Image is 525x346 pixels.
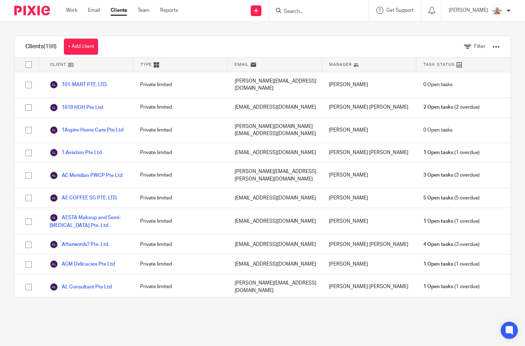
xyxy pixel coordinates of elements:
a: AC Meridian PWCP Pte Ltd [50,171,122,180]
a: 1618 HOH Pte Ltd [50,103,103,112]
span: Client [50,61,66,68]
a: Afterwords? Pte. Ltd. [50,240,109,249]
img: svg%3E [50,126,58,134]
div: [PERSON_NAME] [322,208,416,234]
span: Manager [329,61,352,68]
div: [EMAIL_ADDRESS][DOMAIN_NAME] [228,254,322,274]
div: Private limited [133,118,227,143]
span: 0 Open tasks [423,81,453,88]
a: AL Consultant Pte Ltd [50,283,112,291]
img: svg%3E [50,103,58,112]
a: Team [138,7,149,14]
div: [PERSON_NAME] [PERSON_NAME] [322,98,416,117]
a: Email [88,7,100,14]
div: [PERSON_NAME] [322,72,416,98]
span: 0 Open tasks [423,127,453,134]
input: Search [283,9,347,15]
div: [EMAIL_ADDRESS][DOMAIN_NAME] [228,208,322,234]
div: [PERSON_NAME][EMAIL_ADDRESS][DOMAIN_NAME] [228,72,322,98]
div: [EMAIL_ADDRESS][DOMAIN_NAME] [228,188,322,208]
a: + Add client [64,39,98,55]
span: (1 overdue) [423,261,480,268]
span: (1 overdue) [423,149,480,156]
span: 1 Open tasks [423,283,453,290]
div: [PERSON_NAME] [322,163,416,188]
img: svg%3E [50,80,58,89]
img: svg%3E [50,148,58,157]
h1: Clients [25,43,57,50]
div: Private limited [133,72,227,98]
input: Select all [22,58,35,71]
span: 3 Open tasks [423,172,453,179]
a: Work [66,7,77,14]
a: Clients [111,7,127,14]
span: (5 overdue) [423,194,480,202]
p: [PERSON_NAME] [449,7,488,14]
div: [PERSON_NAME] [322,118,416,143]
div: [PERSON_NAME] [322,254,416,274]
div: [PERSON_NAME][DOMAIN_NAME][EMAIL_ADDRESS][DOMAIN_NAME] [228,118,322,143]
a: 101-MART PTE. LTD. [50,80,107,89]
img: svg%3E [50,240,58,249]
div: [EMAIL_ADDRESS][DOMAIN_NAME] [228,143,322,162]
div: [PERSON_NAME] [PERSON_NAME] [322,143,416,162]
img: Pixie [14,6,50,15]
span: Get Support [386,8,414,13]
span: (2 overdue) [423,104,480,111]
div: [EMAIL_ADDRESS][DOMAIN_NAME] [228,98,322,117]
div: [EMAIL_ADDRESS][DOMAIN_NAME] [228,235,322,254]
div: Private limited [133,274,227,300]
span: Email [235,61,249,68]
img: svg%3E [50,283,58,291]
span: (1 overdue) [423,218,480,225]
span: 5 Open tasks [423,194,453,202]
div: Private limited [133,188,227,208]
a: AGM Delicacies Pte Ltd [50,260,115,268]
div: Private limited [133,235,227,254]
img: svg%3E [50,260,58,268]
div: Private limited [133,163,227,188]
span: (3 overdue) [423,241,480,248]
div: Private limited [133,98,227,117]
div: [PERSON_NAME] [PERSON_NAME] [322,235,416,254]
div: Private limited [133,254,227,274]
span: 1 Open tasks [423,149,453,156]
span: Task Status [423,61,455,68]
span: (198) [44,44,57,49]
span: (1 overdue) [423,283,480,290]
span: 1 Open tasks [423,261,453,268]
a: Reports [160,7,178,14]
a: AESTA Makeup and Semi-[MEDICAL_DATA] Pte. Ltd. [50,213,126,229]
div: [PERSON_NAME][EMAIL_ADDRESS][DOMAIN_NAME] [228,274,322,300]
span: 4 Open tasks [423,241,453,248]
span: Filter [474,44,485,49]
a: AE COFFEE SG PTE. LTD. [50,194,117,202]
div: Private limited [133,208,227,234]
img: svg%3E [50,171,58,180]
img: 124.png [491,5,503,16]
a: 1Aspire Home Care Pte Ltd [50,126,123,134]
span: Type [141,61,152,68]
div: [PERSON_NAME][EMAIL_ADDRESS][PERSON_NAME][DOMAIN_NAME] [228,163,322,188]
span: 1 Open tasks [423,218,453,225]
img: svg%3E [50,194,58,202]
div: Private limited [133,143,227,162]
a: 1.Aviation Pte Ltd [50,148,102,157]
div: [PERSON_NAME] [322,188,416,208]
img: svg%3E [50,213,58,222]
span: (3 overdue) [423,172,480,179]
div: [PERSON_NAME] [PERSON_NAME] [322,274,416,300]
span: 2 Open tasks [423,104,453,111]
